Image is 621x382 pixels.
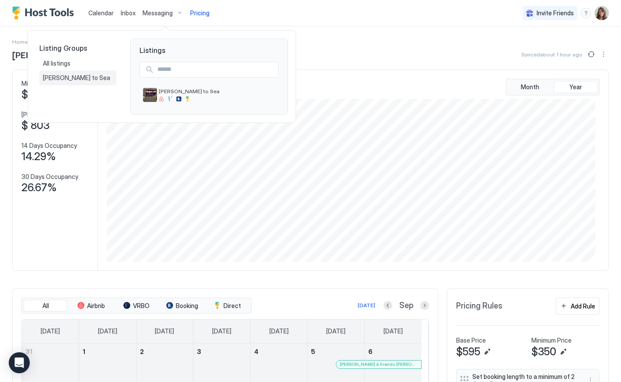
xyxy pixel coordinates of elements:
[159,88,275,95] span: [PERSON_NAME] to Sea
[131,39,287,55] span: Listings
[43,74,112,82] span: [PERSON_NAME] to Sea
[143,88,157,102] div: listing image
[39,44,116,53] span: Listing Groups
[9,352,30,373] div: Open Intercom Messenger
[43,60,72,67] span: All listings
[154,62,278,77] input: Input Field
